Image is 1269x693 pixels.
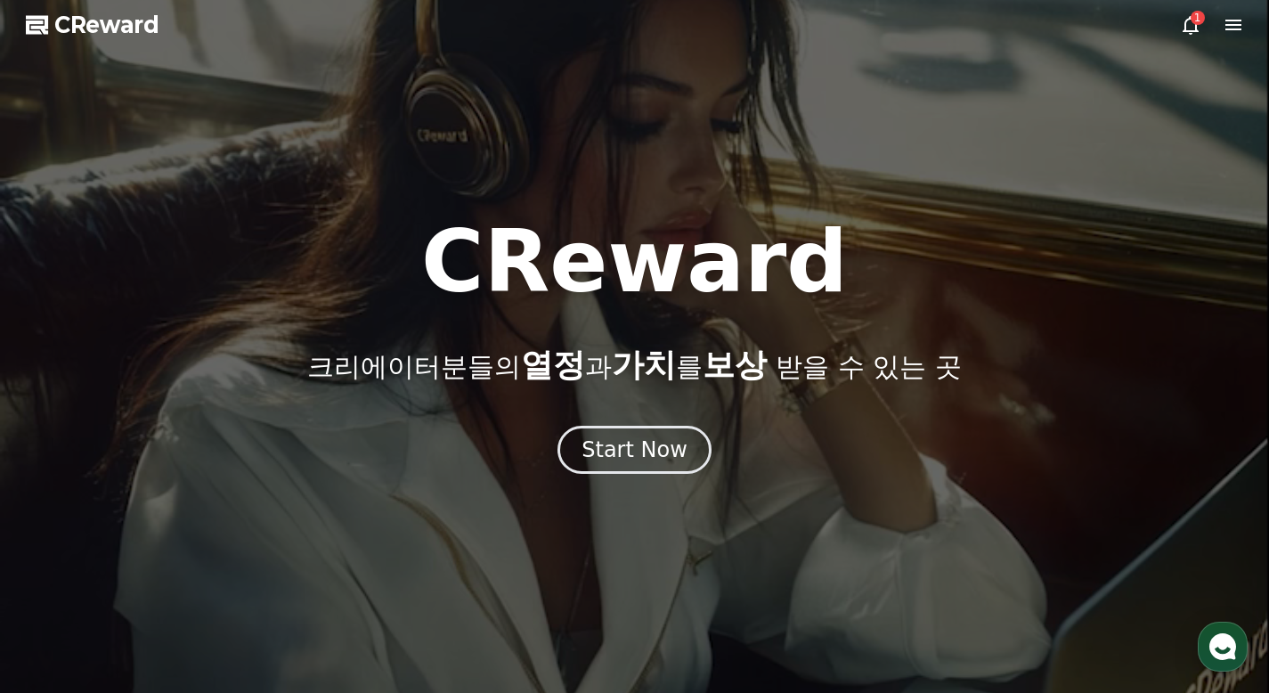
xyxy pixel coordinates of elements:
a: 1 [1180,14,1201,36]
span: CReward [54,11,159,39]
a: CReward [26,11,159,39]
div: Start Now [582,436,687,464]
button: Start Now [557,426,712,474]
span: 가치 [612,346,676,383]
p: 크리에이터분들의 과 를 받을 수 있는 곳 [307,347,961,383]
span: 보상 [703,346,767,383]
div: 1 [1191,11,1205,25]
h1: CReward [421,219,848,305]
a: Start Now [557,444,712,461]
span: 열정 [521,346,585,383]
